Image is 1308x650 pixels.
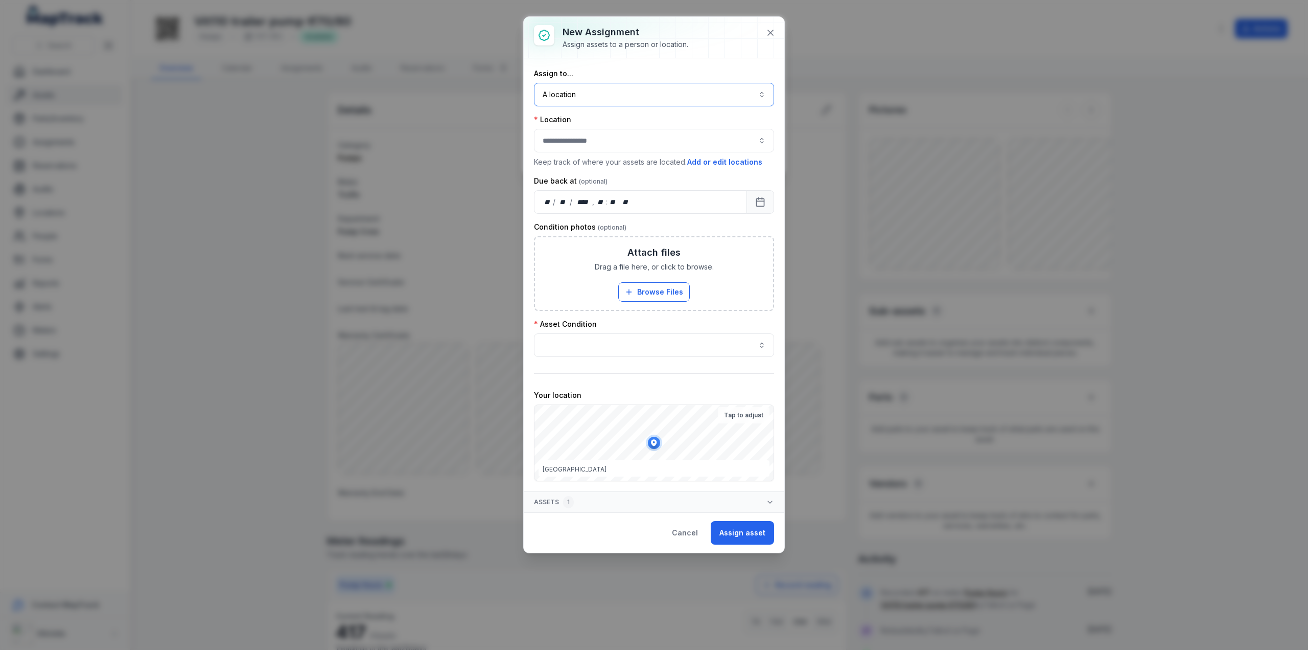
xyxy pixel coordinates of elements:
[608,197,618,207] div: minute,
[627,245,681,260] h3: Attach files
[534,115,571,125] label: Location
[556,197,570,207] div: month,
[711,521,774,545] button: Assign asset
[534,176,608,186] label: Due back at
[534,83,774,106] button: A location
[746,190,774,214] button: Calendar
[573,197,592,207] div: year,
[620,197,632,207] div: am/pm,
[618,282,690,302] button: Browse Files
[534,390,581,400] label: Your location
[595,197,605,207] div: hour,
[605,197,608,207] div: :
[534,405,774,481] canvas: Map
[534,319,597,329] label: Asset Condition
[534,222,626,232] label: Condition photos
[595,262,714,272] span: Drag a file here, or click to browse.
[534,156,774,168] p: Keep track of where your assets are located.
[543,197,553,207] div: day,
[524,492,784,512] button: Assets1
[570,197,573,207] div: /
[563,25,688,39] h3: New assignment
[687,156,763,168] button: Add or edit locations
[563,39,688,50] div: Assign assets to a person or location.
[663,521,707,545] button: Cancel
[543,465,606,473] span: [GEOGRAPHIC_DATA]
[724,411,763,419] strong: Tap to adjust
[592,197,595,207] div: ,
[534,69,573,79] label: Assign to...
[563,496,574,508] div: 1
[553,197,556,207] div: /
[534,496,574,508] span: Assets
